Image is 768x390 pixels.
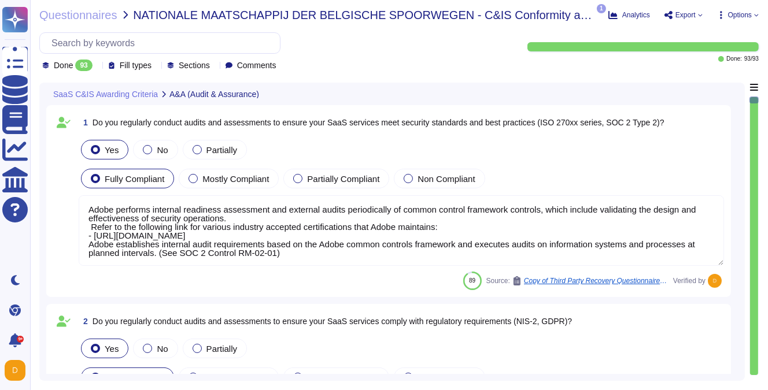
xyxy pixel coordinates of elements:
[202,373,269,382] span: Mostly Compliant
[708,274,722,288] img: user
[120,61,152,69] span: Fill types
[608,10,650,20] button: Analytics
[418,174,475,184] span: Non Compliant
[622,12,650,18] span: Analytics
[486,276,669,285] span: Source:
[307,174,379,184] span: Partially Compliant
[237,61,276,69] span: Comments
[79,317,88,325] span: 2
[157,344,168,354] span: No
[105,373,164,382] span: Fully Compliant
[53,90,158,98] span: SaaS C&IS Awarding Criteria
[673,277,706,284] span: Verified by
[5,360,25,381] img: user
[133,9,595,21] span: NATIONALE MAATSCHAPPIJ DER BELGISCHE SPOORWEGEN - C&IS Conformity and Awarding Criteria SaaS Solu...
[307,373,379,382] span: Partially Compliant
[105,174,164,184] span: Fully Compliant
[744,56,759,62] span: 93 / 93
[105,344,119,354] span: Yes
[202,174,269,184] span: Mostly Compliant
[728,12,752,18] span: Options
[469,277,475,284] span: 89
[726,56,742,62] span: Done:
[206,145,237,155] span: Partially
[39,9,117,21] span: Questionnaires
[93,118,664,127] span: Do you regularly conduct audits and assessments to ensure your SaaS services meet security standa...
[418,373,475,382] span: Non Compliant
[75,60,92,71] div: 93
[597,4,606,13] span: 1
[179,61,210,69] span: Sections
[79,118,88,127] span: 1
[206,344,237,354] span: Partially
[105,145,119,155] span: Yes
[54,61,73,69] span: Done
[157,145,168,155] span: No
[46,33,280,53] input: Search by keywords
[79,195,724,266] textarea: Adobe performs internal readiness assessment and external audits periodically of common control f...
[93,317,572,326] span: Do you regularly conduct audits and assessments to ensure your SaaS services comply with regulato...
[169,90,259,98] span: A&A (Audit & Assurance)
[17,336,24,343] div: 9+
[2,358,34,383] button: user
[675,12,696,18] span: Export
[524,277,669,284] span: Copy of Third Party Recovery Questionnaire Sent [DATE] (1)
